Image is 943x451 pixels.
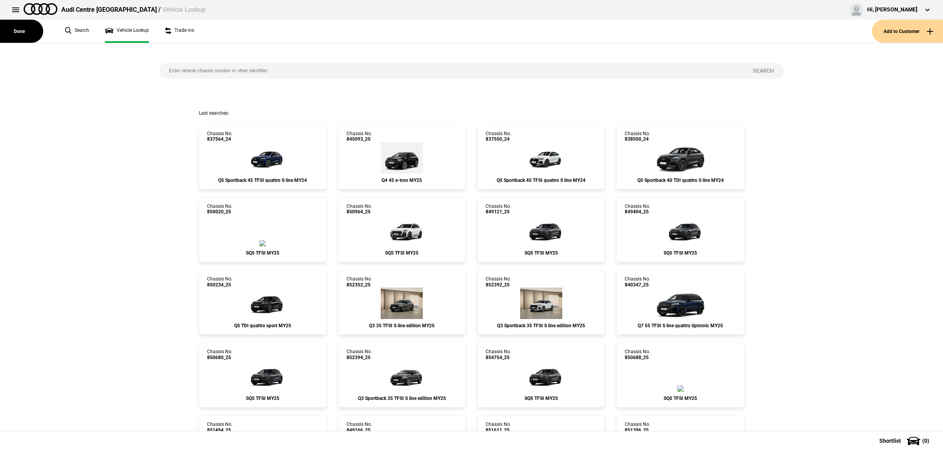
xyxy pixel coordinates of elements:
span: 851494_25 [207,427,233,433]
div: SQ5 TFSI MY25 [625,250,736,256]
img: Audi_GUBS5Y_25S_GX_6Y6Y_PAH_5MK_WA2_6FJ_53A_PYH_PWO_2MB_(Nadin:_2MB_53A_5MK_6FJ_C56_PAH_PWO_PYH_W... [677,385,684,392]
div: Chassis No. [207,203,233,215]
img: Audi_F3BCCX_25LE_FZ_Z7Z7_3FU_6FJ_3S2_V72_WN8_(Nadin:_3FU_3S2_6FJ_C62_V72_WN8)_ext.png [381,288,423,319]
button: Add to Customer [872,20,943,43]
div: Q3 Sportback 35 TFSI S line edition MY25 [486,323,596,328]
div: Q5 Sportback 45 TFSI quattro S line MY24 [486,178,596,183]
img: Audi_4MQCX2_25_EI_D6D6_F71_MP_PAH_(Nadin:_6FJ_C90_F71_PAH_S2S_S37_S9S)_ext.png [653,288,708,319]
span: 850688_25 [625,355,650,360]
div: SQ5 TFSI MY25 [347,250,457,256]
span: 851611_25 [486,427,511,433]
a: Trade ins [165,20,194,43]
img: Audi_GUBS5Y_25S_OR_6Y6Y_PAH_WA2_6FJ_PQ7_53A_PYH_PWV_(Nadin:_53A_6FJ_C57_PAH_PQ7_PWV_PYH_WA2)_ext.png [517,360,565,392]
div: Chassis No. [486,276,511,288]
span: 850964_25 [347,209,372,214]
span: 837564_24 [207,136,233,142]
div: Q7 55 TFSI S line quattro tiptronic MY25 [625,323,736,328]
div: SQ5 TFSI MY25 [625,396,736,401]
div: Chassis No. [207,349,233,360]
img: Audi_FYTC3Y_24_EI_2D2D_4ZD_QQ2_45I_WXE_6FJ_WQS_PX6_X8C_(Nadin:_45I_4ZD_6FJ_C50_PX6_QQ2_WQS_WXE)_e... [239,142,286,174]
img: Audi_GUBS5Y_25S_GX_N7N7_PAH_6FJ_2MB_WA2_PQ7_PYH_PWO_Y4T_56T_(Nadin:_2MB_56T_6FJ_C56_PAH_PQ7_PWO_P... [259,240,266,246]
div: Q3 Sportback 35 TFSI S line edition MY25 [347,396,457,401]
div: Chassis No. [486,422,511,433]
span: Vehicle Lookup [162,6,205,13]
div: SQ5 TFSI MY25 [207,396,318,401]
span: 851396_25 [625,427,650,433]
img: audi.png [24,3,57,15]
div: Q5 TDI quattro sport MY25 [207,323,318,328]
span: 837550_24 [486,136,511,142]
div: Q3 35 TFSI S line edition MY25 [347,323,457,328]
button: Shortlist(0) [868,431,943,451]
img: Audi_F3NCCX_25LE_FZ_2Y2Y_QQ2_6FJ_V72_WN8_X8C_(Nadin:_6FJ_C62_QQ2_V72_WN8)_ext.png [520,288,562,319]
div: Chassis No. [347,276,372,288]
img: Audi_F3NCCX_25LE_FZ_6Y6Y_QQ2_6FJ_V72_WN8_X8C_(Nadin:_6FJ_C62_QQ2_V72_WN8)_ext.png [378,360,426,392]
span: 849121_25 [486,209,511,214]
div: Chassis No. [207,131,233,142]
img: Audi_GUBS5Y_25S_GX_6Y6Y_PAH_5MK_WA2_6FJ_PQ7_PYH_PWO_53D_(Nadin:_53D_5MK_6FJ_C56_PAH_PQ7_PWO_PYH_S... [517,215,565,246]
div: Chassis No. [347,422,372,433]
img: Audi_GUBAUY_25S_GX_0E0E_WA9_PAH_WA7_5MB_6FJ_PQ7_4D3_WXC_PWL_PYH_F80_H65_(Nadin:_4D3_5MB_6FJ_C56_F... [239,288,286,319]
img: Audi_F4BA53_25_AO_0E0E_4ZD_WA2_3S2_55K_QQ9_(Nadin:_3S2_4ZD_55K_C16_QQ9_S7E_WA2)_ext.png [381,142,423,174]
span: 852392_25 [486,282,511,288]
span: 852352_25 [347,282,372,288]
input: Enter vehicle chassis number or other identifier. [159,63,743,79]
a: Vehicle Lookup [105,20,149,43]
span: 854754_25 [486,355,511,360]
span: ( 0 ) [922,438,929,444]
div: Chassis No. [347,131,372,142]
span: 838500_24 [625,136,650,142]
span: Shortlist [879,438,901,444]
span: 852394_25 [347,355,372,360]
img: Audi_FYTCUY_24_YM_6Y6Y_MP_3FU_4ZD_54U_(Nadin:_3FU_4ZD_54U_6FJ_C50)_ext.png [653,142,708,174]
div: Chassis No. [486,203,511,215]
div: Q5 Sportback 40 TDI quattro S line MY24 [625,178,736,183]
div: Chassis No. [625,276,650,288]
div: SQ5 TFSI MY25 [486,396,596,401]
div: Chassis No. [486,349,511,360]
span: 845093_25 [347,136,372,142]
div: Q5 Sportback 45 TFSI quattro S line MY24 [207,178,318,183]
div: Chassis No. [486,131,511,142]
span: 849166_25 [347,427,372,433]
img: Audi_GUBS5Y_25S_GX_2Y2Y_PAH_WA2_6FJ_PQ7_PYH_PWO_53D_(Nadin:_53D_6FJ_C56_PAH_PQ7_PWO_PYH_WA2)_ext.png [378,215,426,246]
div: Chassis No. [625,422,650,433]
div: Chassis No. [625,131,650,142]
img: Audi_FYTC3Y_24_EI_2Y2Y_4ZD_6FJ_WQS_X8C_(Nadin:_4ZD_6FJ_C50_WQS)_ext.png [517,142,565,174]
span: 849404_25 [625,209,650,214]
div: Chassis No. [207,276,233,288]
span: Last searches: [199,110,229,116]
a: Search [65,20,89,43]
button: Search [743,63,784,79]
div: Chassis No. [625,203,650,215]
div: Audi Centre [GEOGRAPHIC_DATA] / [61,5,205,14]
div: Chassis No. [347,203,372,215]
div: Hi, [PERSON_NAME] [867,6,917,14]
div: Chassis No. [625,349,650,360]
span: 850020_25 [207,209,233,214]
span: 850234_25 [207,282,233,288]
span: 840347_25 [625,282,650,288]
img: Audi_GUBS5Y_25S_GX_N7N7_PAH_2MB_5MK_WA2_3Y4_6FJ_PQ7_53A_PYH_PWO_Y4T_(Nadin:_2MB_3Y4_53A_5MK_6FJ_C... [239,360,286,392]
div: Chassis No. [207,422,233,433]
div: SQ5 TFSI MY25 [207,250,318,256]
img: Audi_GUBS5Y_25S_GX_6Y6Y_PAH_WA2_6FJ_PQ7_53A_PYH_PWO_5MK_(Nadin:_53A_5MK_6FJ_C56_PAH_PQ7_PWO_PYH_W... [657,215,704,246]
div: Chassis No. [347,349,372,360]
span: 850680_25 [207,355,233,360]
div: SQ5 TFSI MY25 [486,250,596,256]
div: Q4 45 e-tron MY25 [347,178,457,183]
